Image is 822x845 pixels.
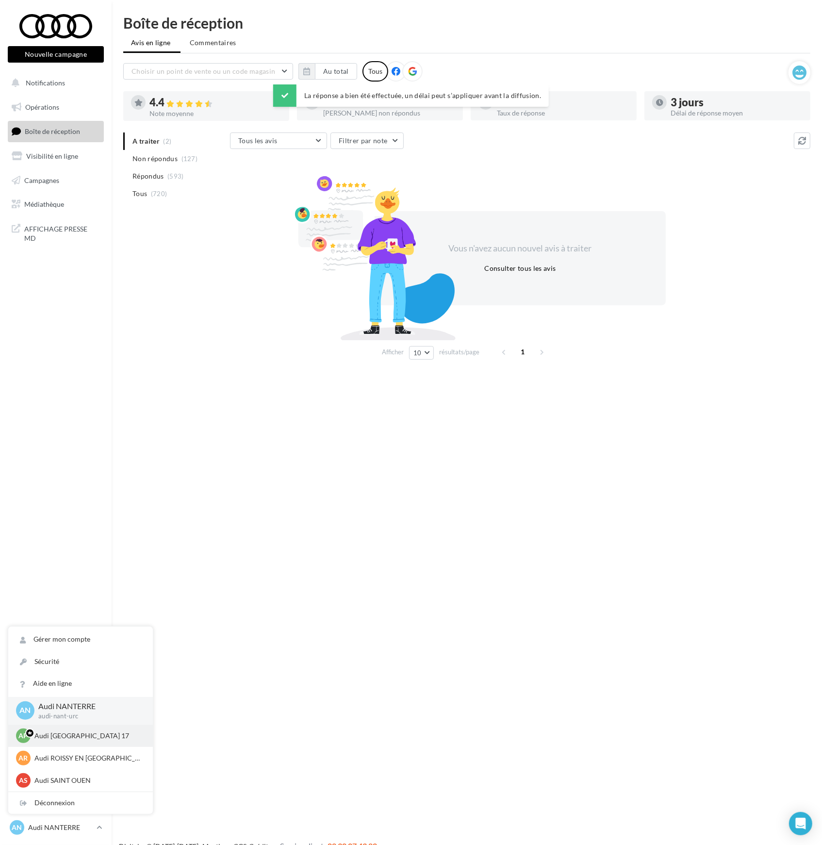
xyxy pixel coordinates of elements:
[6,97,106,117] a: Opérations
[38,712,137,721] p: audi-nant-urc
[24,222,100,243] span: AFFICHAGE PRESSE MD
[190,38,236,48] span: Commentaires
[273,84,549,107] div: La réponse a bien été effectuée, un délai peut s’appliquer avant la diffusion.
[19,731,28,741] span: AP
[34,731,141,741] p: Audi [GEOGRAPHIC_DATA] 17
[132,171,164,181] span: Répondus
[6,170,106,191] a: Campagnes
[181,155,198,163] span: (127)
[8,629,153,650] a: Gérer mon compte
[149,97,281,108] div: 4.4
[8,818,104,837] a: AN Audi NANTERRE
[497,97,629,108] div: 83 %
[25,103,59,111] span: Opérations
[6,146,106,166] a: Visibilité en ligne
[20,705,31,716] span: AN
[26,79,65,87] span: Notifications
[439,348,479,357] span: résultats/page
[123,63,293,80] button: Choisir un point de vente ou un code magasin
[34,776,141,785] p: Audi SAINT OUEN
[409,346,434,360] button: 10
[132,67,275,75] span: Choisir un point de vente ou un code magasin
[24,200,64,208] span: Médiathèque
[497,110,629,116] div: Taux de réponse
[6,73,102,93] button: Notifications
[132,189,147,199] span: Tous
[8,792,153,814] div: Déconnexion
[123,16,810,30] div: Boîte de réception
[151,190,167,198] span: (720)
[671,97,803,108] div: 3 jours
[238,136,278,145] span: Tous les avis
[132,154,178,164] span: Non répondus
[26,152,78,160] span: Visibilité en ligne
[38,701,137,712] p: Audi NANTERRE
[789,812,812,835] div: Open Intercom Messenger
[19,776,28,785] span: AS
[8,46,104,63] button: Nouvelle campagne
[25,127,80,135] span: Boîte de réception
[6,121,106,142] a: Boîte de réception
[167,172,184,180] span: (593)
[298,63,357,80] button: Au total
[230,133,327,149] button: Tous les avis
[315,63,357,80] button: Au total
[330,133,404,149] button: Filtrer par note
[8,673,153,695] a: Aide en ligne
[437,242,604,255] div: Vous n'avez aucun nouvel avis à traiter
[12,823,22,832] span: AN
[24,176,59,184] span: Campagnes
[8,651,153,673] a: Sécurité
[515,344,531,360] span: 1
[480,263,559,274] button: Consulter tous les avis
[671,110,803,116] div: Délai de réponse moyen
[413,349,422,357] span: 10
[34,753,141,763] p: Audi ROISSY EN [GEOGRAPHIC_DATA]
[382,348,404,357] span: Afficher
[6,218,106,247] a: AFFICHAGE PRESSE MD
[362,61,388,82] div: Tous
[6,194,106,215] a: Médiathèque
[19,753,28,763] span: AR
[149,110,281,117] div: Note moyenne
[28,823,93,832] p: Audi NANTERRE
